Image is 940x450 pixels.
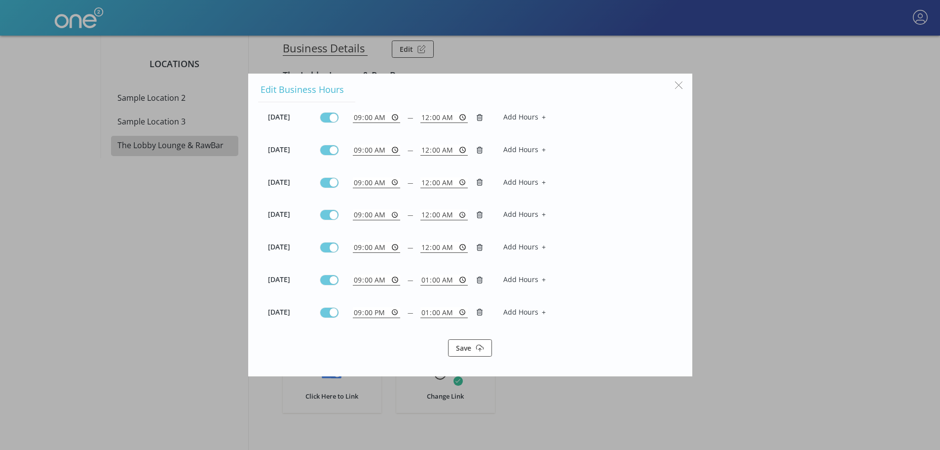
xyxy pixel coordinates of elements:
[503,209,546,219] button: Add Hours
[503,275,546,284] button: Add Hours
[503,307,546,317] button: Add Hours
[503,177,546,187] button: Add Hours
[448,339,492,357] button: Save
[268,145,320,158] h5: [DATE]
[258,83,355,103] span: Edit Business Hours
[268,177,320,190] h5: [DATE]
[503,112,546,122] button: Add Hours
[456,343,471,353] span: Save
[408,114,413,122] span: —
[408,147,413,154] span: —
[408,277,413,284] span: —
[408,211,413,219] span: —
[503,242,546,251] button: Add Hours
[268,209,320,222] h5: [DATE]
[503,145,546,154] button: Add Hours
[408,244,413,251] span: —
[268,242,320,255] h5: [DATE]
[476,344,484,353] img: Edit
[268,307,320,320] h5: [DATE]
[408,179,413,187] span: —
[268,112,320,125] h5: [DATE]
[268,275,320,287] h5: [DATE]
[408,309,413,317] span: —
